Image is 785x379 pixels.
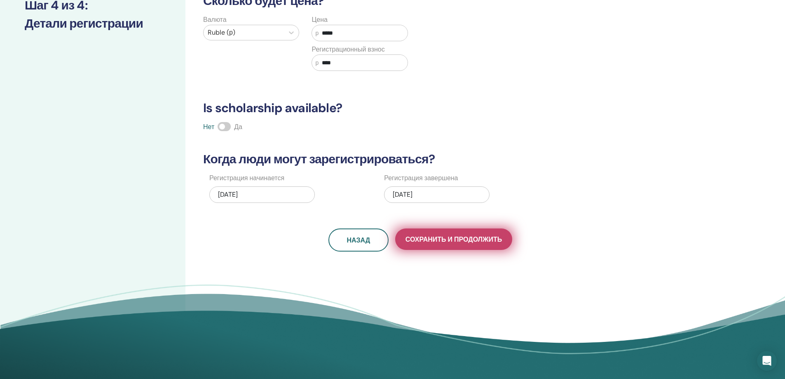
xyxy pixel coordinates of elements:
h3: Когда люди могут зарегистрироваться? [198,152,642,167]
button: Назад [328,228,389,252]
label: Валюта [203,15,227,25]
button: Сохранить и продолжить [395,228,512,250]
label: Регистрация завершена [384,173,458,183]
label: Цена [312,15,327,25]
span: Нет [203,122,214,131]
span: Назад [347,236,370,245]
span: Сохранить и продолжить [405,235,502,244]
div: Open Intercom Messenger [757,351,777,371]
label: Регистрационный взнос [312,45,384,54]
div: [DATE] [384,186,490,203]
label: Регистрация начинается [209,173,284,183]
h3: Детали регистрации [25,16,161,31]
h3: Is scholarship available? [198,101,642,115]
span: Да [234,122,242,131]
span: р [315,59,319,67]
span: р [315,29,319,38]
div: [DATE] [209,186,315,203]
